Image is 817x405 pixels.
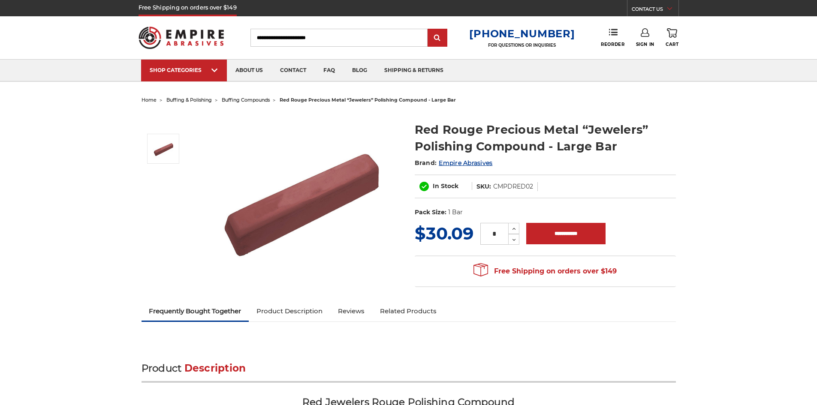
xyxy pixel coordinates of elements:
span: red rouge precious metal “jewelers” polishing compound - large bar [280,97,456,103]
a: home [142,97,157,103]
div: SHOP CATEGORIES [150,67,218,73]
span: $30.09 [415,223,473,244]
a: Frequently Bought Together [142,302,249,321]
a: Reviews [330,302,372,321]
a: [PHONE_NUMBER] [469,27,575,40]
img: Red Rouge Jewelers Buffing Compound [215,112,386,284]
a: Related Products [372,302,444,321]
img: Empire Abrasives [139,21,224,54]
span: Description [184,362,246,374]
a: Product Description [249,302,330,321]
p: FOR QUESTIONS OR INQUIRIES [469,42,575,48]
a: buffing compounds [222,97,270,103]
dd: CMPDRED02 [493,182,533,191]
span: Free Shipping on orders over $149 [473,263,617,280]
a: contact [271,60,315,81]
img: Red Rouge Jewelers Buffing Compound [153,138,174,159]
span: Reorder [601,42,624,47]
a: CONTACT US [632,4,678,16]
h1: Red Rouge Precious Metal “Jewelers” Polishing Compound - Large Bar [415,121,676,155]
span: In Stock [433,182,458,190]
span: Product [142,362,182,374]
a: Reorder [601,28,624,47]
a: Cart [666,28,678,47]
a: shipping & returns [376,60,452,81]
span: Sign In [636,42,654,47]
a: buffing & polishing [166,97,212,103]
dd: 1 Bar [448,208,463,217]
dt: SKU: [476,182,491,191]
span: Brand: [415,159,437,167]
input: Submit [429,30,446,47]
a: faq [315,60,344,81]
span: Cart [666,42,678,47]
a: blog [344,60,376,81]
dt: Pack Size: [415,208,446,217]
a: about us [227,60,271,81]
a: Empire Abrasives [439,159,492,167]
